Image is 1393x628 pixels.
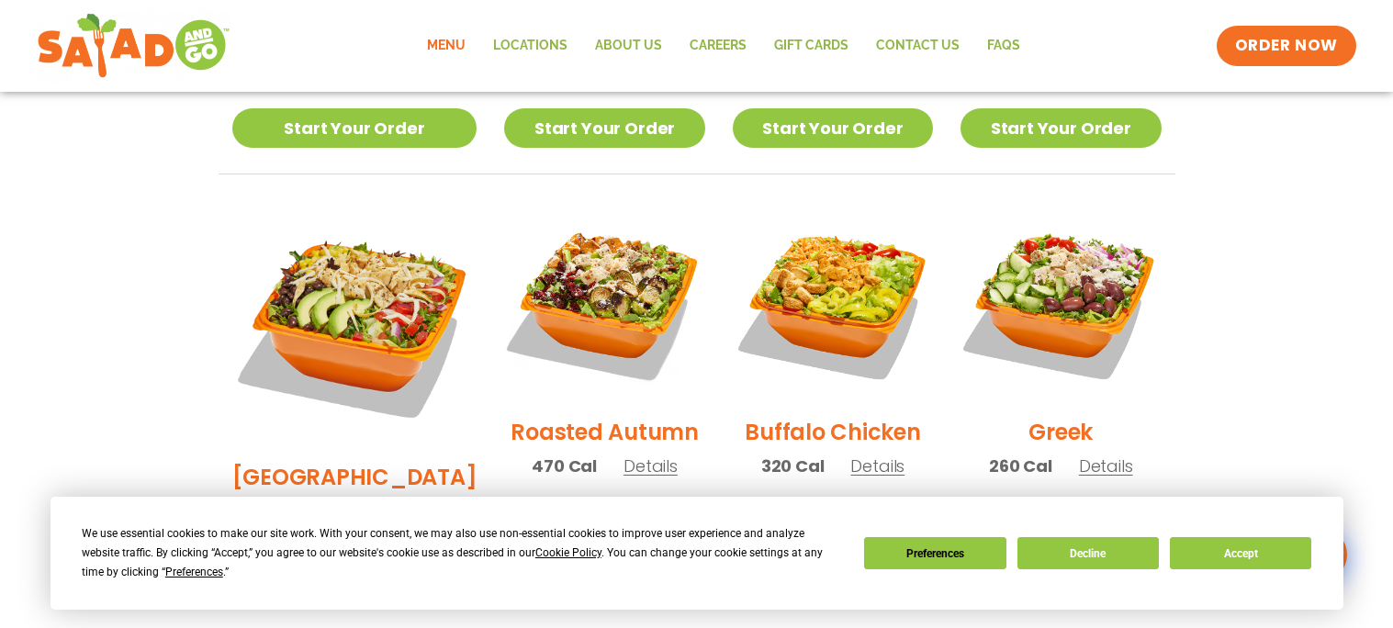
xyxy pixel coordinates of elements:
[413,25,479,67] a: Menu
[1235,35,1338,57] span: ORDER NOW
[51,497,1343,610] div: Cookie Consent Prompt
[82,524,842,582] div: We use essential cookies to make our site work. With your consent, we may also use non-essential ...
[745,416,920,448] h2: Buffalo Chicken
[581,25,676,67] a: About Us
[760,25,862,67] a: GIFT CARDS
[532,454,597,478] span: 470 Cal
[479,25,581,67] a: Locations
[232,461,477,493] h2: [GEOGRAPHIC_DATA]
[1170,537,1311,569] button: Accept
[733,108,933,148] a: Start Your Order
[973,25,1034,67] a: FAQs
[1017,537,1159,569] button: Decline
[864,537,1005,569] button: Preferences
[232,108,477,148] a: Start Your Order
[504,108,704,148] a: Start Your Order
[761,454,825,478] span: 320 Cal
[989,454,1052,478] span: 260 Cal
[850,454,904,477] span: Details
[960,202,1161,402] img: Product photo for Greek Salad
[1217,26,1356,66] a: ORDER NOW
[733,202,933,402] img: Product photo for Buffalo Chicken Salad
[535,546,601,559] span: Cookie Policy
[165,566,223,578] span: Preferences
[37,9,230,83] img: new-SAG-logo-768×292
[511,416,699,448] h2: Roasted Autumn
[232,202,477,447] img: Product photo for BBQ Ranch Salad
[1028,416,1093,448] h2: Greek
[862,25,973,67] a: Contact Us
[960,108,1161,148] a: Start Your Order
[1079,454,1133,477] span: Details
[413,25,1034,67] nav: Menu
[504,202,704,402] img: Product photo for Roasted Autumn Salad
[676,25,760,67] a: Careers
[623,454,678,477] span: Details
